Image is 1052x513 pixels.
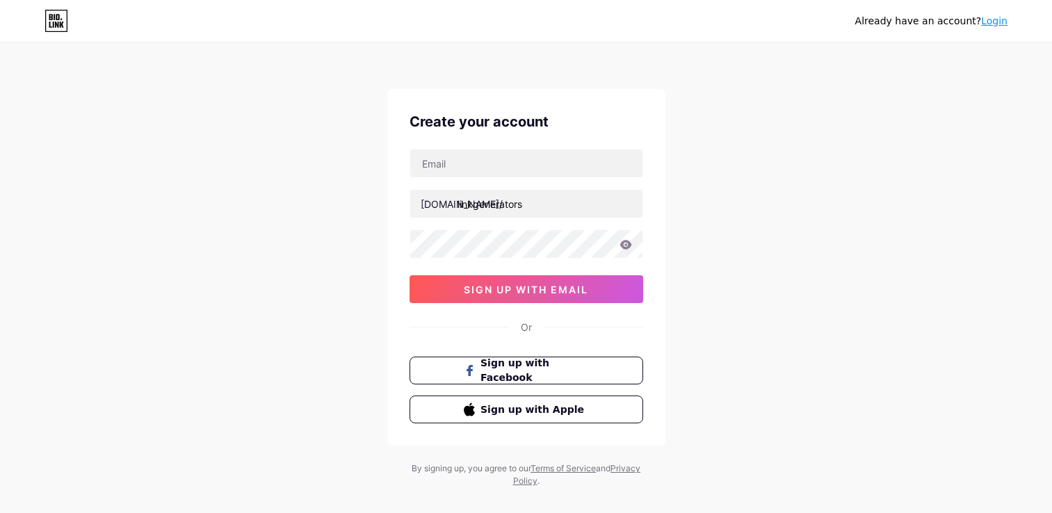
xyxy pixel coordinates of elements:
a: Terms of Service [531,463,596,473]
span: sign up with email [464,284,588,295]
div: [DOMAIN_NAME]/ [421,197,503,211]
button: Sign up with Apple [410,396,643,423]
div: Or [521,320,532,334]
span: Sign up with Apple [480,402,588,417]
div: Already have an account? [855,14,1008,28]
input: Email [410,149,642,177]
button: Sign up with Facebook [410,357,643,384]
button: sign up with email [410,275,643,303]
input: username [410,190,642,218]
span: Sign up with Facebook [480,356,588,385]
div: By signing up, you agree to our and . [408,462,645,487]
div: Create your account [410,111,643,132]
a: Login [981,15,1008,26]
